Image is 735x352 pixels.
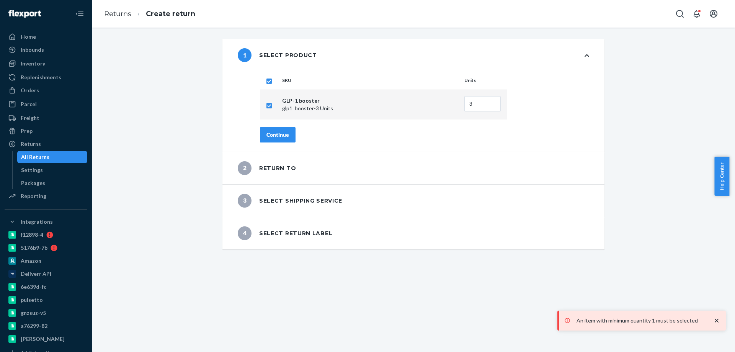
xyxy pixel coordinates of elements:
a: Reporting [5,190,87,202]
div: Reporting [21,192,46,200]
a: Parcel [5,98,87,110]
div: Returns [21,140,41,148]
div: Continue [266,131,289,139]
a: All Returns [17,151,88,163]
ol: breadcrumbs [98,3,201,25]
div: 6e639d-fc [21,283,46,291]
a: 5176b9-7b [5,242,87,254]
div: a76299-82 [21,322,47,330]
a: Freight [5,112,87,124]
a: Prep [5,125,87,137]
button: Close Navigation [72,6,87,21]
span: 1 [238,48,252,62]
a: Replenishments [5,71,87,83]
a: pulsetto [5,294,87,306]
a: [PERSON_NAME] [5,333,87,345]
a: Orders [5,84,87,97]
p: An item with minimum quantity 1 must be selected [577,317,705,324]
div: Prep [21,127,33,135]
div: Packages [21,179,45,187]
button: Help Center [714,157,729,196]
a: Inbounds [5,44,87,56]
div: Inventory [21,60,45,67]
div: [PERSON_NAME] [21,335,65,343]
a: Home [5,31,87,43]
div: Orders [21,87,39,94]
a: Settings [17,164,88,176]
a: Deliverr API [5,268,87,280]
div: Deliverr API [21,270,51,278]
div: Home [21,33,36,41]
a: Create return [146,10,195,18]
div: Parcel [21,100,37,108]
p: glp1_booster - 3 Units [282,105,458,112]
a: f12898-4 [5,229,87,241]
button: Integrations [5,216,87,228]
a: Returns [5,138,87,150]
input: Enter quantity [464,96,501,111]
span: 4 [238,226,252,240]
div: f12898-4 [21,231,43,239]
a: a76299-82 [5,320,87,332]
a: Returns [104,10,131,18]
th: Units [461,71,507,90]
button: Open Search Box [672,6,688,21]
div: All Returns [21,153,49,161]
div: Freight [21,114,39,122]
div: Settings [21,166,43,174]
img: Flexport logo [8,10,41,18]
a: Inventory [5,57,87,70]
span: 2 [238,161,252,175]
a: 6e639d-fc [5,281,87,293]
div: Select return label [238,226,332,240]
div: Inbounds [21,46,44,54]
div: Select product [238,48,317,62]
div: Select shipping service [238,194,342,208]
svg: close toast [713,317,720,324]
th: SKU [279,71,461,90]
p: GLP-1 booster [282,97,458,105]
div: pulsetto [21,296,43,304]
a: gnzsuz-v5 [5,307,87,319]
span: 3 [238,194,252,208]
button: Open notifications [689,6,704,21]
a: Packages [17,177,88,189]
button: Open account menu [706,6,721,21]
div: Return to [238,161,296,175]
div: gnzsuz-v5 [21,309,46,317]
div: Amazon [21,257,41,265]
div: 5176b9-7b [21,244,47,252]
div: Integrations [21,218,53,226]
div: Replenishments [21,74,61,81]
a: Amazon [5,255,87,267]
button: Continue [260,127,296,142]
